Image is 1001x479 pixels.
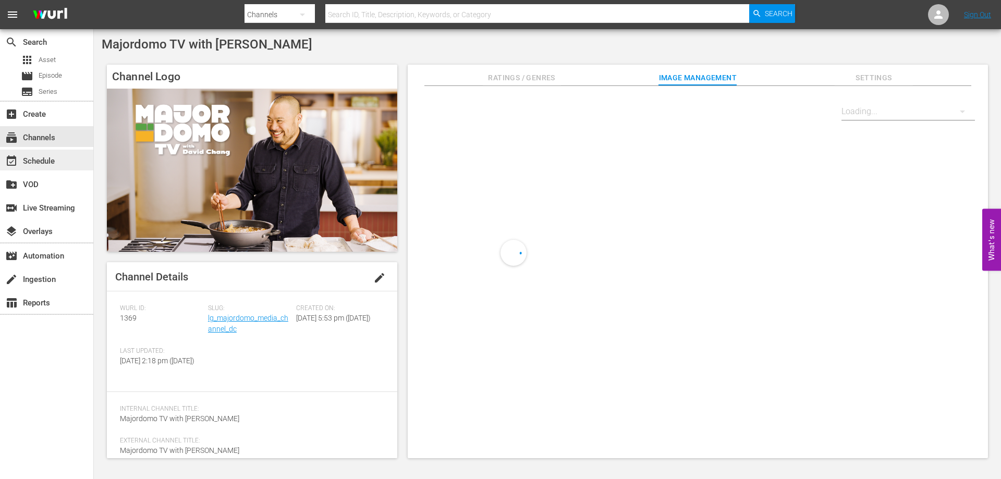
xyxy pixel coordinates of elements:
span: Series [21,85,33,98]
span: Series [39,87,57,97]
span: Created On: [296,304,379,313]
span: menu [6,8,19,21]
span: 1369 [120,314,137,322]
img: ans4CAIJ8jUAAAAAAAAAAAAAAAAAAAAAAAAgQb4GAAAAAAAAAAAAAAAAAAAAAAAAJMjXAAAAAAAAAAAAAAAAAAAAAAAAgAT5G... [25,3,75,27]
span: External Channel Title: [120,437,379,445]
button: Open Feedback Widget [982,208,1001,271]
span: Settings [835,71,913,84]
button: edit [367,265,392,290]
span: Episode [39,70,62,81]
span: Majordomo TV with [PERSON_NAME] [120,446,239,455]
span: [DATE] 5:53 pm ([DATE]) [296,314,371,322]
span: [DATE] 2:18 pm ([DATE]) [120,357,194,365]
span: Asset [21,54,33,66]
span: Slug: [208,304,291,313]
span: Majordomo TV with [PERSON_NAME] [120,414,239,423]
span: edit [373,272,386,284]
span: Channels [5,131,18,144]
span: Reports [5,297,18,309]
span: Episode [21,70,33,82]
span: Last Updated: [120,347,203,355]
span: VOD [5,178,18,191]
span: Channel Details [115,271,188,283]
span: Live Streaming [5,202,18,214]
span: Schedule [5,155,18,167]
span: Create [5,108,18,120]
a: Sign Out [964,10,991,19]
span: Search [765,4,792,23]
span: Overlays [5,225,18,238]
span: Internal Channel Title: [120,405,379,413]
span: Majordomo TV with [PERSON_NAME] [102,37,312,52]
span: Asset [39,55,56,65]
h4: Channel Logo [107,65,397,89]
span: Search [5,36,18,48]
span: Ratings / Genres [483,71,561,84]
button: Search [749,4,795,23]
span: Image Management [658,71,737,84]
span: Ingestion [5,273,18,286]
span: Automation [5,250,18,262]
a: lg_majordomo_media_channel_dc [208,314,288,333]
img: Majordomo TV with David Chang [107,89,397,252]
span: Wurl ID: [120,304,203,313]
